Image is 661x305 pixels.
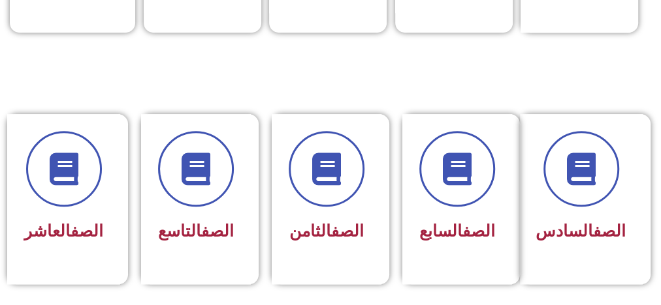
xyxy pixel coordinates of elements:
a: الصف [593,222,626,240]
a: الصف [462,222,495,240]
a: الصف [201,222,234,240]
span: العاشر [24,222,103,240]
span: الثامن [289,222,364,240]
a: الصف [331,222,364,240]
span: التاسع [158,222,234,240]
span: السادس [536,222,626,240]
span: السابع [419,222,495,240]
a: الصف [71,222,103,240]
